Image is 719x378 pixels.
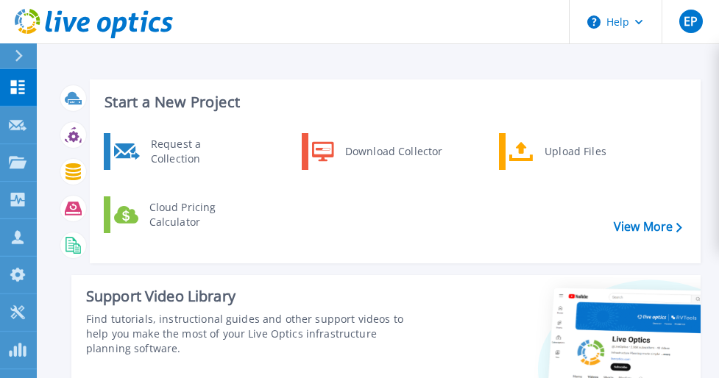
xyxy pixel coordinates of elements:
div: Find tutorials, instructional guides and other support videos to help you make the most of your L... [86,312,409,356]
div: Cloud Pricing Calculator [142,200,251,229]
div: Download Collector [338,137,449,166]
div: Support Video Library [86,287,409,306]
a: Upload Files [499,133,650,170]
a: Download Collector [302,133,453,170]
a: View More [614,220,682,234]
div: Request a Collection [144,137,251,166]
div: Upload Files [537,137,646,166]
a: Cloud Pricing Calculator [104,196,255,233]
h3: Start a New Project [105,94,681,110]
span: EP [684,15,698,27]
a: Request a Collection [104,133,255,170]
